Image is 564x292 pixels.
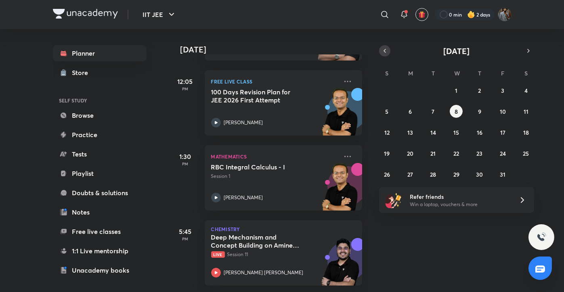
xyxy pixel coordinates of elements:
abbr: October 21, 2025 [431,150,436,157]
img: streak [467,10,475,19]
button: October 29, 2025 [450,168,463,181]
abbr: October 17, 2025 [500,129,505,136]
abbr: October 14, 2025 [430,129,436,136]
abbr: Monday [408,69,413,77]
button: October 25, 2025 [520,147,533,160]
abbr: October 4, 2025 [524,87,528,94]
abbr: October 24, 2025 [500,150,506,157]
p: [PERSON_NAME] [224,194,263,201]
img: unacademy [318,163,362,219]
p: [PERSON_NAME] [PERSON_NAME] [224,269,304,276]
abbr: October 9, 2025 [478,108,481,115]
a: Tests [53,146,147,162]
abbr: October 5, 2025 [385,108,388,115]
button: October 3, 2025 [496,84,509,97]
abbr: October 13, 2025 [407,129,413,136]
button: October 22, 2025 [450,147,463,160]
h6: SELF STUDY [53,94,147,107]
button: [DATE] [390,45,523,56]
abbr: Saturday [524,69,528,77]
abbr: October 3, 2025 [501,87,504,94]
button: October 21, 2025 [427,147,440,160]
h5: 5:45 [169,227,201,236]
abbr: October 19, 2025 [384,150,390,157]
button: IIT JEE [138,6,181,23]
a: Planner [53,45,147,61]
button: October 8, 2025 [450,105,463,118]
a: Store [53,65,147,81]
abbr: October 30, 2025 [476,171,483,178]
h5: RBC Integral Calculus - I [211,163,312,171]
a: Practice [53,127,147,143]
a: Notes [53,204,147,220]
button: October 2, 2025 [473,84,486,97]
button: October 27, 2025 [404,168,417,181]
p: [PERSON_NAME] [224,119,263,126]
img: avatar [418,11,426,18]
abbr: October 28, 2025 [430,171,436,178]
abbr: October 25, 2025 [523,150,529,157]
p: Mathematics [211,152,338,161]
a: Free live classes [53,223,147,240]
button: October 10, 2025 [496,105,509,118]
p: Win a laptop, vouchers & more [410,201,509,208]
abbr: Thursday [478,69,481,77]
button: October 7, 2025 [427,105,440,118]
button: October 16, 2025 [473,126,486,139]
abbr: Wednesday [454,69,460,77]
button: October 24, 2025 [496,147,509,160]
p: PM [169,86,201,91]
abbr: October 10, 2025 [500,108,506,115]
h5: 100 Days Revision Plan for JEE 2026 First Attempt [211,88,312,104]
p: PM [169,161,201,166]
abbr: October 20, 2025 [407,150,413,157]
abbr: October 29, 2025 [453,171,459,178]
button: October 17, 2025 [496,126,509,139]
button: October 20, 2025 [404,147,417,160]
span: Live [211,251,225,258]
a: 1:1 Live mentorship [53,243,147,259]
button: October 23, 2025 [473,147,486,160]
a: Unacademy books [53,262,147,278]
button: October 31, 2025 [496,168,509,181]
h5: 12:05 [169,77,201,86]
p: Session 11 [211,251,338,258]
button: October 30, 2025 [473,168,486,181]
button: October 28, 2025 [427,168,440,181]
img: Company Logo [53,9,118,19]
button: October 19, 2025 [380,147,393,160]
abbr: October 27, 2025 [407,171,413,178]
p: FREE LIVE CLASS [211,77,338,86]
abbr: October 6, 2025 [409,108,412,115]
abbr: October 16, 2025 [477,129,482,136]
button: October 12, 2025 [380,126,393,139]
abbr: October 26, 2025 [384,171,390,178]
abbr: Sunday [385,69,388,77]
img: Shivam Munot [498,8,512,21]
abbr: Friday [501,69,504,77]
abbr: October 1, 2025 [455,87,457,94]
abbr: October 22, 2025 [453,150,459,157]
abbr: October 2, 2025 [478,87,481,94]
button: avatar [415,8,428,21]
abbr: October 7, 2025 [432,108,435,115]
abbr: October 11, 2025 [524,108,528,115]
abbr: October 15, 2025 [453,129,459,136]
button: October 9, 2025 [473,105,486,118]
a: Doubts & solutions [53,185,147,201]
button: October 14, 2025 [427,126,440,139]
h6: Refer friends [410,192,509,201]
abbr: Tuesday [432,69,435,77]
abbr: October 23, 2025 [476,150,482,157]
img: ttu [537,232,546,242]
div: Store [72,68,93,77]
button: October 6, 2025 [404,105,417,118]
h4: [DATE] [180,45,370,54]
p: Chemistry [211,227,356,232]
button: October 13, 2025 [404,126,417,139]
button: October 11, 2025 [520,105,533,118]
p: Session 1 [211,173,338,180]
a: Playlist [53,165,147,181]
h5: Deep Mechanism and Concept Building on Amines & N-Containing Compounds - 10 [211,233,312,249]
abbr: October 12, 2025 [384,129,390,136]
